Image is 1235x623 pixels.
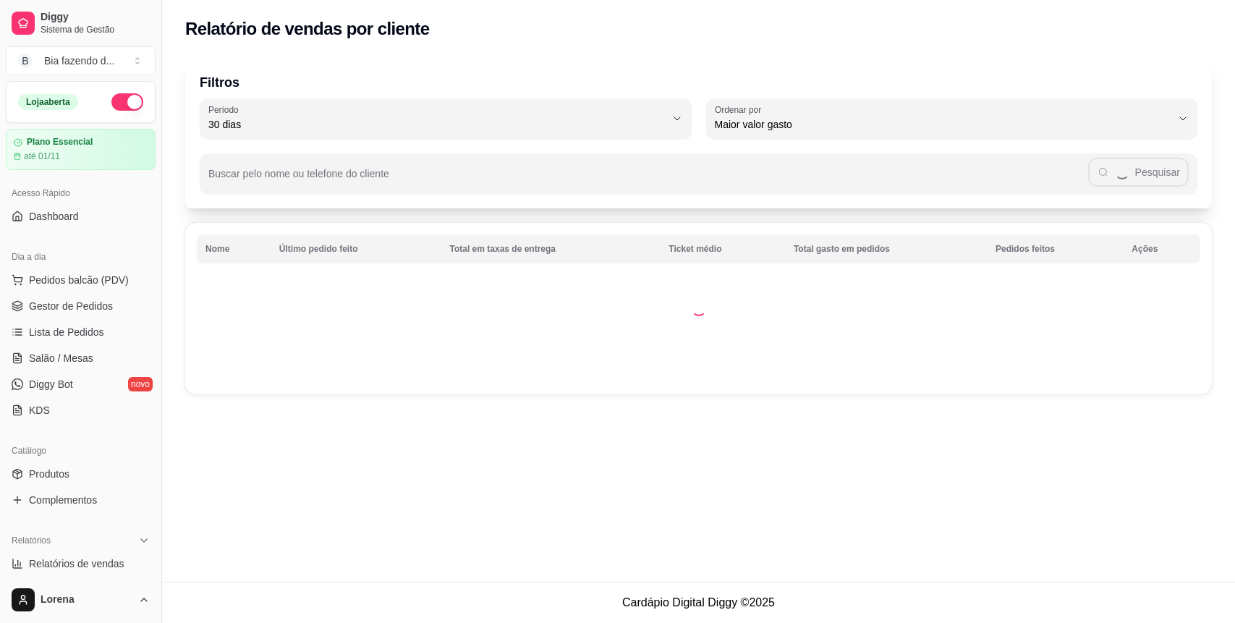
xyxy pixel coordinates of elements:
a: Salão / Mesas [6,347,156,370]
h2: Relatório de vendas por cliente [185,17,430,41]
span: Sistema de Gestão [41,24,150,35]
div: Catálogo [6,439,156,462]
span: B [18,54,33,68]
a: Dashboard [6,205,156,228]
div: Dia a dia [6,245,156,268]
a: Gestor de Pedidos [6,294,156,318]
article: até 01/11 [24,151,60,162]
a: DiggySistema de Gestão [6,6,156,41]
span: Lorena [41,593,132,606]
span: Dashboard [29,209,79,224]
button: Select a team [6,46,156,75]
button: Ordenar porMaior valor gasto [706,98,1198,139]
button: Alterar Status [111,93,143,111]
span: Maior valor gasto [715,117,1172,132]
div: Bia fazendo d ... [44,54,114,68]
span: Produtos [29,467,69,481]
span: Diggy Bot [29,377,73,391]
span: Diggy [41,11,150,24]
div: Loja aberta [18,94,78,110]
span: Complementos [29,493,97,507]
span: Lista de Pedidos [29,325,104,339]
input: Buscar pelo nome ou telefone do cliente [208,172,1088,187]
footer: Cardápio Digital Diggy © 2025 [162,582,1235,623]
span: Gestor de Pedidos [29,299,113,313]
a: Diggy Botnovo [6,373,156,396]
button: Pedidos balcão (PDV) [6,268,156,292]
a: Complementos [6,488,156,512]
label: Ordenar por [715,103,766,116]
a: Relatórios de vendas [6,552,156,575]
div: Loading [692,302,706,316]
span: Relatórios de vendas [29,556,124,571]
span: Pedidos balcão (PDV) [29,273,129,287]
button: Lorena [6,582,156,617]
span: KDS [29,403,50,418]
div: Acesso Rápido [6,182,156,205]
a: Lista de Pedidos [6,321,156,344]
span: 30 dias [208,117,666,132]
article: Plano Essencial [27,137,93,148]
span: Salão / Mesas [29,351,93,365]
a: Produtos [6,462,156,486]
button: Período30 dias [200,98,692,139]
label: Período [208,103,243,116]
p: Filtros [200,72,1197,93]
a: Plano Essencialaté 01/11 [6,129,156,170]
a: KDS [6,399,156,422]
span: Relatórios [12,535,51,546]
